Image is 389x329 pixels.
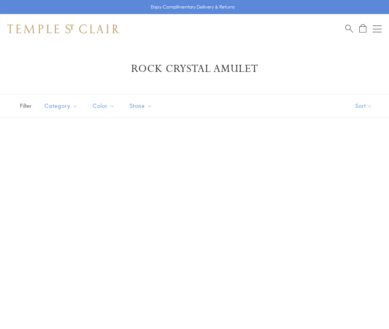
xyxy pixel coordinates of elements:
[345,24,353,33] a: Search
[19,62,370,76] h1: Rock Crystal Amulet
[41,101,83,110] span: Category
[124,97,158,114] button: Stone
[373,24,382,33] button: Open navigation
[359,24,366,33] a: Open Shopping Bag
[126,101,158,110] span: Stone
[339,94,389,117] button: Show sort by
[89,101,120,110] span: Color
[87,97,120,114] button: Color
[151,3,235,11] p: Enjoy Complimentary Delivery & Returns
[39,97,83,114] button: Category
[7,24,119,33] img: Temple St. Clair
